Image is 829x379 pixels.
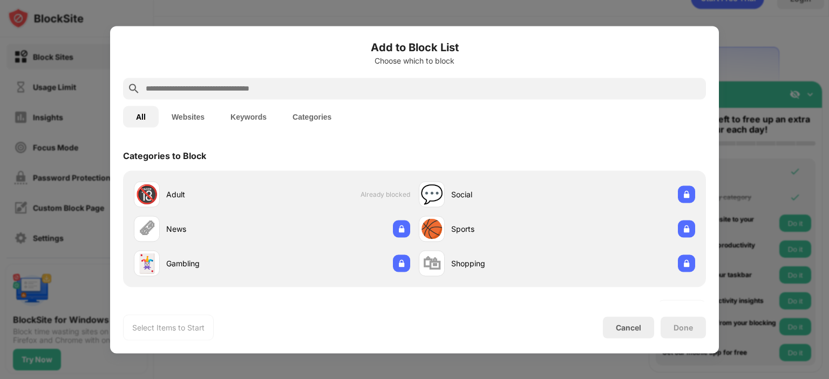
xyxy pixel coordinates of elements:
div: 🛍 [423,252,441,274]
div: Gambling [166,258,272,269]
div: 💬 [420,183,443,205]
div: Choose which to block [123,56,706,65]
button: Keywords [218,106,280,127]
div: Adult [166,189,272,200]
div: 🗞 [138,218,156,240]
div: Cancel [616,323,641,332]
button: All [123,106,159,127]
div: Social [451,189,557,200]
div: Done [674,323,693,332]
button: Websites [159,106,218,127]
h6: Add to Block List [123,39,706,55]
span: Already blocked [361,190,410,198]
div: Shopping [451,258,557,269]
div: News [166,223,272,235]
div: 🏀 [420,218,443,240]
img: search.svg [127,82,140,95]
button: Categories [280,106,344,127]
div: Sports [451,223,557,235]
div: Categories to Block [123,150,206,161]
div: 🔞 [135,183,158,205]
div: Select Items to Start [132,322,205,333]
div: 🃏 [135,252,158,274]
